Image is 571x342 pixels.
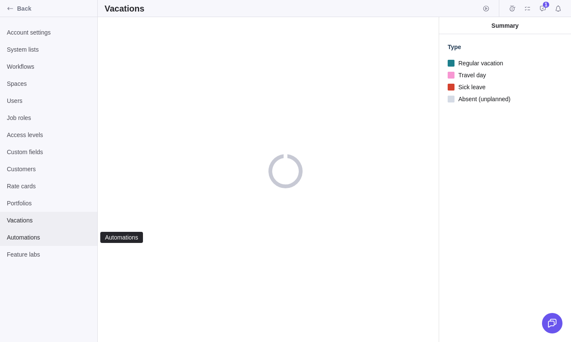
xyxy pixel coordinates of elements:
span: Workflows [7,62,90,71]
div: Regular vacation [448,57,562,69]
span: Portfolios [7,199,90,208]
span: Sick leave [454,81,486,93]
span: Regular vacation [454,57,503,69]
span: Users [7,96,90,105]
span: Account settings [7,28,90,37]
span: System lists [7,45,90,54]
div: loading [268,154,303,188]
span: Job roles [7,114,90,122]
span: Back [17,4,94,13]
span: Customers [7,165,90,173]
span: Time logs [506,3,518,15]
span: Rate cards [7,182,90,190]
span: Absent (unplanned) [454,93,510,105]
a: Approval requests [537,6,549,13]
span: My assignments [521,3,533,15]
div: Automations [104,234,139,241]
span: Feature labs [7,250,90,259]
a: My assignments [521,6,533,13]
span: Automations [7,233,90,242]
span: Approval requests [537,3,549,15]
a: Notifications [552,6,564,13]
span: Travel day [454,69,486,81]
span: Custom fields [7,148,90,156]
h2: Vacations [105,3,144,15]
div: Travel day [448,69,562,81]
div: Sick leave [448,81,562,93]
span: Spaces [7,79,90,88]
span: Notifications [552,3,564,15]
span: Vacations [7,216,90,225]
span: Start timer [480,3,492,15]
a: Time logs [506,6,518,13]
div: Summary [446,21,564,30]
div: Type [448,43,562,51]
span: Access levels [7,131,90,139]
div: Absent (unplanned) [448,93,562,105]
